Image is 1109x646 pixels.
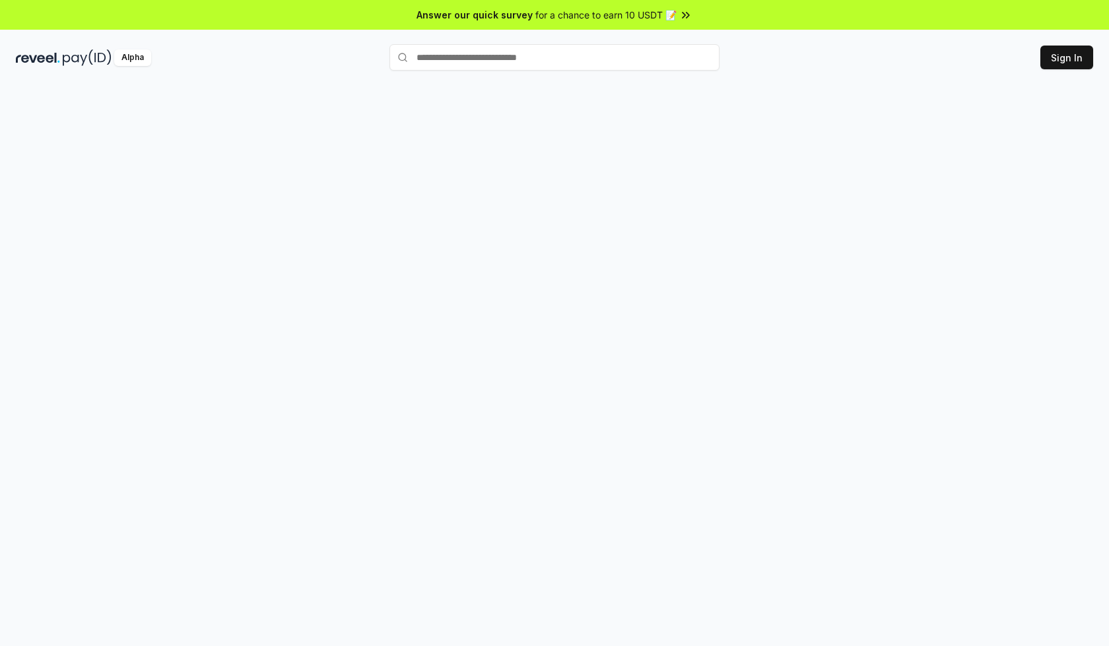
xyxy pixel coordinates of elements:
[535,8,677,22] span: for a chance to earn 10 USDT 📝
[114,49,151,66] div: Alpha
[16,49,60,66] img: reveel_dark
[417,8,533,22] span: Answer our quick survey
[1040,46,1093,69] button: Sign In
[63,49,112,66] img: pay_id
